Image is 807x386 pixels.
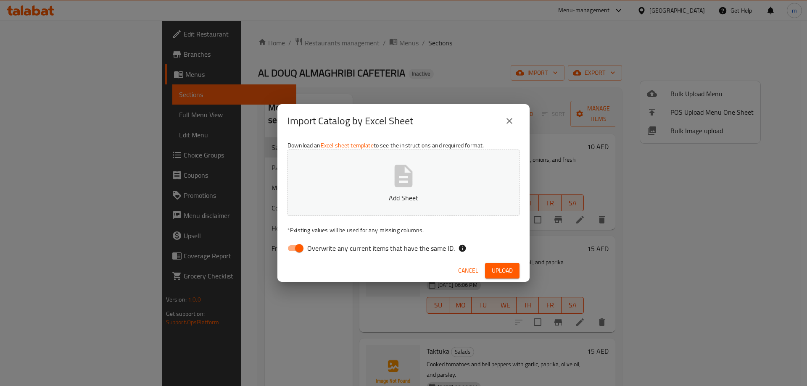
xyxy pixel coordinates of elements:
a: Excel sheet template [321,140,374,151]
div: Download an to see the instructions and required format. [277,138,530,260]
span: Cancel [458,265,478,276]
p: Add Sheet [301,193,506,203]
span: Upload [492,265,513,276]
p: Existing values will be used for any missing columns. [287,226,520,234]
button: close [499,111,520,131]
h2: Import Catalog by Excel Sheet [287,114,413,128]
svg: If the overwrite option isn't selected, then the items that match an existing ID will be ignored ... [458,244,467,252]
button: Add Sheet [287,150,520,216]
span: Overwrite any current items that have the same ID. [307,243,455,253]
button: Cancel [455,263,482,278]
button: Upload [485,263,520,278]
